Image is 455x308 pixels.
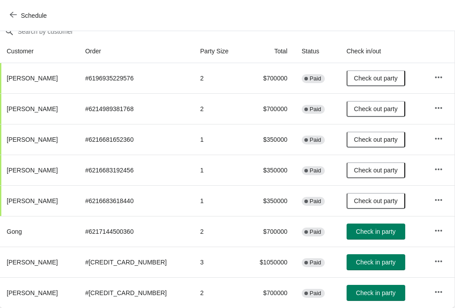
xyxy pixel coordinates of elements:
button: Check out party [347,70,405,86]
input: Search by customer [17,24,455,40]
button: Check in party [347,285,405,301]
td: 2 [193,277,244,308]
td: $350000 [244,185,295,216]
button: Schedule [4,8,54,24]
button: Check out party [347,132,405,148]
button: Check out party [347,193,405,209]
span: Paid [310,290,321,297]
span: Check in party [356,289,395,296]
span: Check out party [354,167,398,174]
span: Check out party [354,136,398,143]
td: 1 [193,124,244,155]
span: Check in party [356,228,395,235]
td: 3 [193,247,244,277]
td: # 6214989381768 [78,93,193,124]
td: 2 [193,93,244,124]
span: [PERSON_NAME] [7,136,58,143]
button: Check out party [347,101,405,117]
td: $700000 [244,93,295,124]
th: Total [244,40,295,63]
button: Check out party [347,162,405,178]
span: Paid [310,106,321,113]
button: Check in party [347,224,405,240]
th: Check in/out [339,40,427,63]
span: [PERSON_NAME] [7,167,58,174]
th: Order [78,40,193,63]
td: # [CREDIT_CARD_NUMBER] [78,277,193,308]
span: Paid [310,167,321,174]
span: Check out party [354,197,398,204]
td: 2 [193,63,244,93]
td: $350000 [244,124,295,155]
span: Schedule [21,12,47,19]
span: [PERSON_NAME] [7,197,58,204]
td: $700000 [244,277,295,308]
span: Paid [310,259,321,266]
span: Check in party [356,259,395,266]
span: Check out party [354,75,398,82]
td: # 6216681652360 [78,124,193,155]
span: [PERSON_NAME] [7,259,58,266]
button: Check in party [347,254,405,270]
td: $1050000 [244,247,295,277]
td: 1 [193,155,244,185]
td: $700000 [244,63,295,93]
span: Check out party [354,105,398,112]
td: $700000 [244,216,295,247]
span: Gong [7,228,22,235]
span: Paid [310,75,321,82]
td: # 6196935229576 [78,63,193,93]
td: 2 [193,216,244,247]
td: 1 [193,185,244,216]
span: Paid [310,198,321,205]
span: [PERSON_NAME] [7,289,58,296]
span: Paid [310,228,321,236]
td: # 6217144500360 [78,216,193,247]
th: Party Size [193,40,244,63]
td: # 6216683192456 [78,155,193,185]
th: Status [295,40,339,63]
span: [PERSON_NAME] [7,75,58,82]
span: Paid [310,136,321,144]
td: # 6216683618440 [78,185,193,216]
td: # [CREDIT_CARD_NUMBER] [78,247,193,277]
span: [PERSON_NAME] [7,105,58,112]
td: $350000 [244,155,295,185]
